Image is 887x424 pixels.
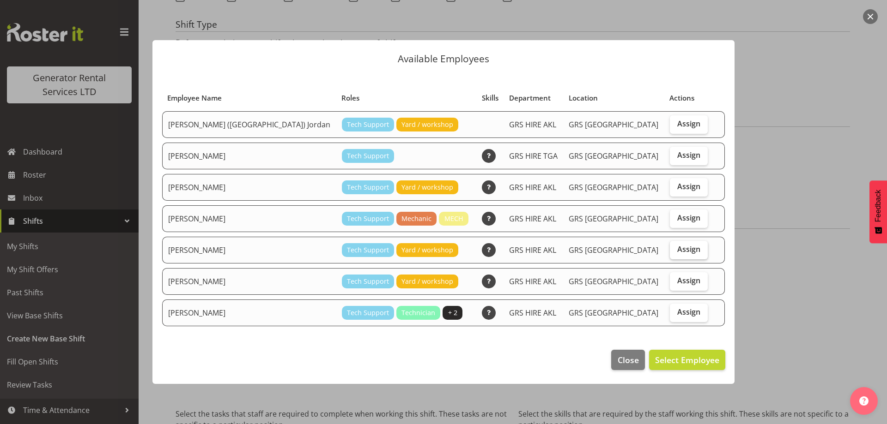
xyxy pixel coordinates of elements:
span: Tech Support [347,182,389,192]
span: GRS [GEOGRAPHIC_DATA] [569,119,658,130]
span: Roles [341,93,359,103]
span: GRS [GEOGRAPHIC_DATA] [569,245,658,255]
span: GRS HIRE AKL [509,182,556,192]
span: GRS HIRE TGA [509,151,558,161]
span: GRS [GEOGRAPHIC_DATA] [569,308,658,318]
span: Yard / workshop [401,245,453,255]
td: [PERSON_NAME] [162,143,336,169]
span: Tech Support [347,119,389,130]
button: Select Employee [649,350,725,370]
span: Assign [677,150,700,160]
td: [PERSON_NAME] [162,205,336,232]
span: GRS HIRE AKL [509,119,556,130]
td: [PERSON_NAME] [162,299,336,326]
span: + 2 [448,308,457,318]
td: [PERSON_NAME] [162,174,336,201]
span: MECH [444,214,463,224]
span: Assign [677,307,700,317]
span: Assign [677,182,700,191]
span: Location [569,93,598,103]
span: Tech Support [347,308,389,318]
span: Assign [677,276,700,285]
span: Skills [482,93,498,103]
span: Assign [677,245,700,254]
span: GRS HIRE AKL [509,308,556,318]
span: GRS [GEOGRAPHIC_DATA] [569,214,658,224]
span: Select Employee [655,354,719,365]
td: [PERSON_NAME] [162,237,336,263]
span: Yard / workshop [401,119,453,130]
td: [PERSON_NAME] [162,268,336,295]
span: Tech Support [347,276,389,287]
span: Mechanic [401,214,431,224]
td: [PERSON_NAME] ([GEOGRAPHIC_DATA]) Jordan [162,111,336,138]
img: help-xxl-2.png [859,396,869,406]
span: Yard / workshop [401,276,453,287]
span: Employee Name [167,93,222,103]
span: Feedback [874,190,882,222]
button: Feedback - Show survey [869,180,887,243]
span: GRS HIRE AKL [509,276,556,287]
span: GRS [GEOGRAPHIC_DATA] [569,276,658,287]
span: GRS HIRE AKL [509,245,556,255]
p: Available Employees [162,54,725,64]
span: GRS [GEOGRAPHIC_DATA] [569,182,658,192]
span: Department [509,93,551,103]
span: Tech Support [347,245,389,255]
span: Tech Support [347,151,389,161]
span: Actions [669,93,694,103]
span: GRS HIRE AKL [509,214,556,224]
span: Tech Support [347,214,389,224]
span: Assign [677,119,700,128]
button: Close [611,350,644,370]
span: Close [618,354,639,366]
span: GRS [GEOGRAPHIC_DATA] [569,151,658,161]
span: Technician [401,308,435,318]
span: Assign [677,213,700,222]
span: Yard / workshop [401,182,453,192]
